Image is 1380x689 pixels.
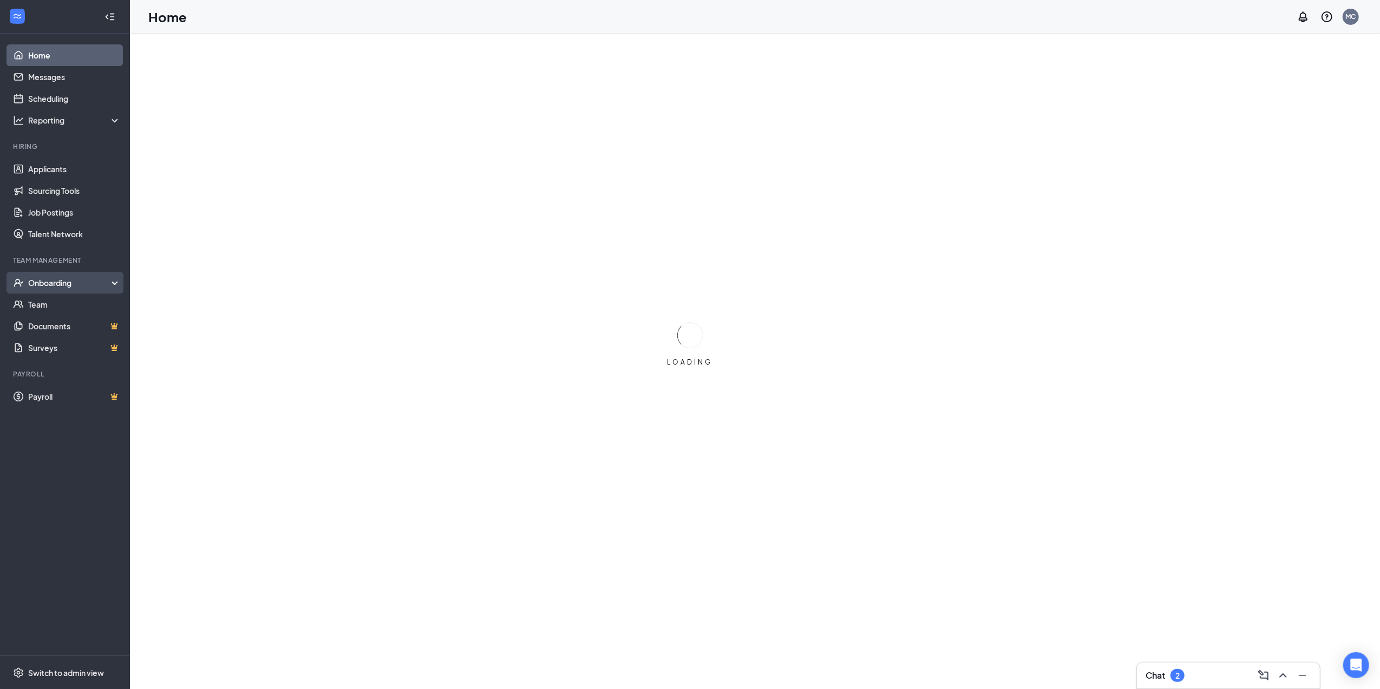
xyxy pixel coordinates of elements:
svg: Minimize [1296,669,1309,682]
div: LOADING [663,357,717,367]
svg: ChevronUp [1277,669,1290,682]
svg: ComposeMessage [1257,669,1270,682]
div: Switch to admin view [28,667,104,678]
div: Onboarding [28,277,112,288]
a: DocumentsCrown [28,315,121,337]
svg: WorkstreamLogo [12,11,23,22]
svg: QuestionInfo [1320,10,1333,23]
button: ComposeMessage [1255,667,1272,684]
h1: Home [148,8,187,26]
div: Team Management [13,256,119,265]
svg: Analysis [13,115,24,126]
svg: Settings [13,667,24,678]
a: Sourcing Tools [28,180,121,201]
a: Applicants [28,158,121,180]
a: Talent Network [28,223,121,245]
svg: Collapse [104,11,115,22]
svg: UserCheck [13,277,24,288]
a: Team [28,294,121,315]
div: MC [1346,12,1356,21]
a: Messages [28,66,121,88]
button: Minimize [1294,667,1311,684]
h3: Chat [1146,669,1165,681]
a: Scheduling [28,88,121,109]
a: SurveysCrown [28,337,121,359]
div: Open Intercom Messenger [1343,652,1369,678]
button: ChevronUp [1274,667,1292,684]
a: PayrollCrown [28,386,121,407]
a: Job Postings [28,201,121,223]
svg: Notifications [1297,10,1310,23]
div: Hiring [13,142,119,151]
a: Home [28,44,121,66]
div: Reporting [28,115,121,126]
div: Payroll [13,369,119,379]
div: 2 [1175,671,1180,680]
